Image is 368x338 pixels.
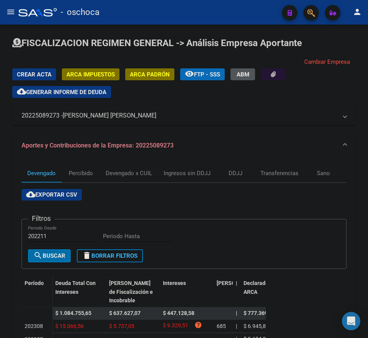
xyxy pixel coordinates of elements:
span: Aportes y Contribuciones de la Empresa: 20225089273 [22,142,174,149]
div: Devengado x CUIL [106,169,152,177]
mat-icon: search [33,251,43,260]
span: | [236,280,237,286]
span: ABM [237,71,249,78]
span: $ 1.084.755,65 [55,310,91,316]
span: Borrar Filtros [82,252,138,259]
span: Cambiar Empresa [304,58,350,65]
button: Crear Acta [12,68,56,80]
datatable-header-cell: Deuda Total Con Intereses [52,275,106,309]
span: Crear Acta [17,71,51,78]
datatable-header-cell: | [233,275,240,309]
div: DDJJ [229,169,242,177]
span: $ 6.945,84 [244,323,269,329]
button: FTP - SSS [180,68,225,80]
button: Generar informe de deuda [12,86,111,98]
span: ARCA Padrón [130,71,170,78]
div: Ingresos sin DDJJ [164,169,211,177]
span: $ 447.128,58 [163,310,194,316]
span: | [236,323,237,329]
span: [PERSON_NAME] [PERSON_NAME] [63,111,156,120]
span: [PERSON_NAME] de Fiscalización e Incobrable [109,280,153,304]
i: help [194,321,202,329]
mat-icon: cloud_download [26,190,35,199]
h3: Filtros [28,213,55,224]
datatable-header-cell: Declarado Bruto ARCA [240,275,298,309]
button: Cambiar Empresa [298,55,356,68]
mat-panel-title: 20225089273 - [22,111,337,120]
button: Exportar CSV [22,189,82,200]
span: Exportar CSV [26,191,77,198]
span: - oschoca [61,4,99,21]
mat-icon: remove_red_eye [185,69,194,78]
span: Intereses [163,280,186,286]
div: Devengado [27,169,56,177]
button: ABM [230,68,255,80]
datatable-header-cell: Dias [214,275,233,309]
datatable-header-cell: Período [22,275,52,307]
span: $ 5.737,05 [109,323,134,329]
span: $ 777.369,45 [244,310,275,316]
mat-icon: cloud_download [17,87,26,96]
div: Sano [317,169,330,177]
mat-expansion-panel-header: 20225089273 -[PERSON_NAME] [PERSON_NAME] [12,106,356,125]
datatable-header-cell: Intereses [160,275,214,309]
span: [PERSON_NAME] [217,280,258,286]
span: $ 637.627,07 [109,310,141,316]
button: ARCA Impuestos [62,68,119,80]
span: $ 15.066,56 [55,323,84,329]
span: 685 [217,323,226,329]
div: Open Intercom Messenger [342,312,360,330]
span: Declarado Bruto ARCA [244,280,283,295]
button: Borrar Filtros [77,249,143,262]
mat-icon: person [353,7,362,17]
mat-icon: menu [6,7,15,17]
div: Transferencias [260,169,298,177]
datatable-header-cell: Deuda Bruta Neto de Fiscalización e Incobrable [106,275,160,309]
button: ARCA Padrón [125,68,174,80]
mat-expansion-panel-header: Aportes y Contribuciones de la Empresa: 20225089273 [12,133,356,158]
span: $ 9.329,51 [163,321,188,331]
span: | [236,310,237,316]
span: 202308 [25,323,43,329]
span: Generar informe de deuda [26,89,106,96]
span: Buscar [33,252,65,259]
mat-icon: delete [82,251,91,260]
span: FTP - SSS [194,71,220,78]
div: Percibido [69,169,93,177]
h1: FISCALIZACION REGIMEN GENERAL -> Análisis Empresa Aportante [12,37,302,49]
button: Buscar [28,249,71,262]
span: Período [25,280,44,286]
span: Deuda Total Con Intereses [55,280,96,295]
span: ARCA Impuestos [66,71,115,78]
